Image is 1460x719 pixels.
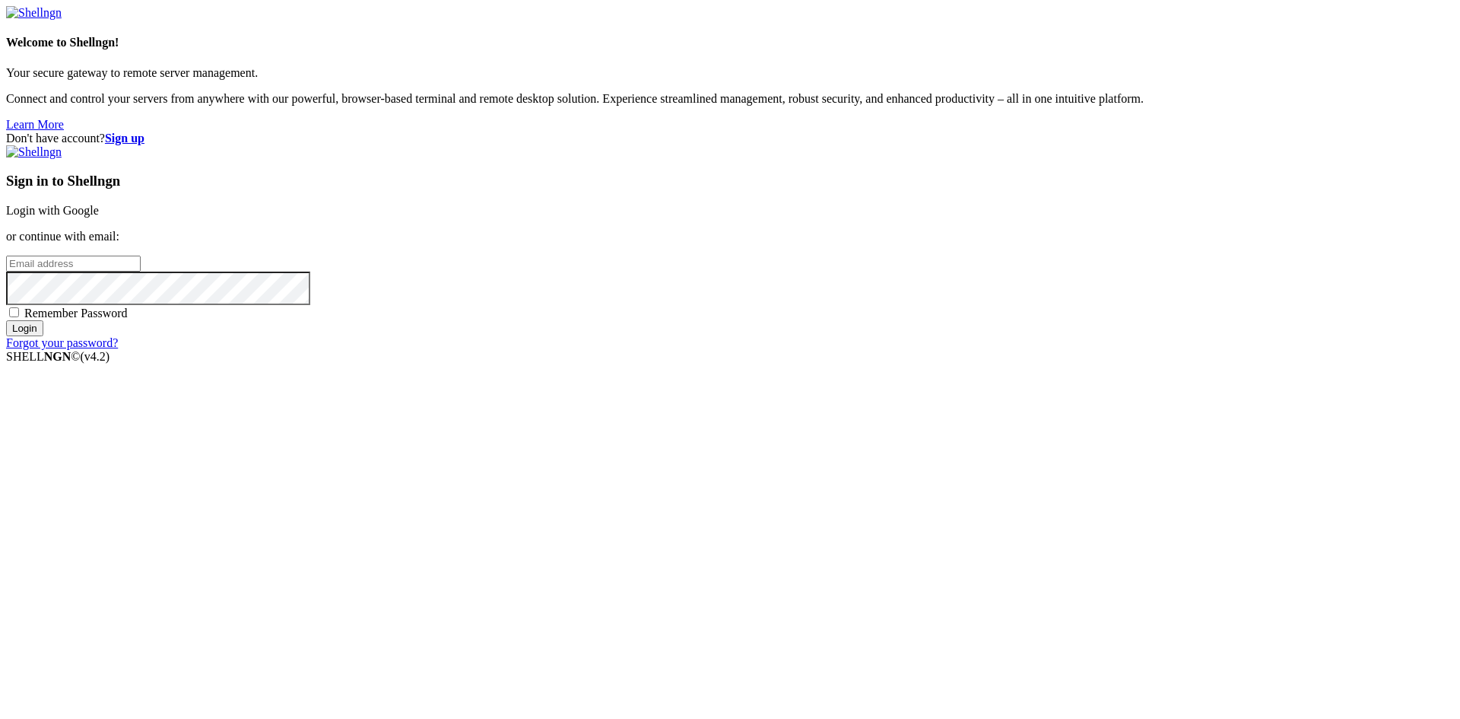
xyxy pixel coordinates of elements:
[6,336,118,349] a: Forgot your password?
[6,204,99,217] a: Login with Google
[9,307,19,317] input: Remember Password
[24,307,128,320] span: Remember Password
[6,66,1454,80] p: Your secure gateway to remote server management.
[6,36,1454,49] h4: Welcome to Shellngn!
[44,350,71,363] b: NGN
[6,132,1454,145] div: Don't have account?
[6,118,64,131] a: Learn More
[6,92,1454,106] p: Connect and control your servers from anywhere with our powerful, browser-based terminal and remo...
[6,320,43,336] input: Login
[6,6,62,20] img: Shellngn
[81,350,110,363] span: 4.2.0
[6,256,141,272] input: Email address
[6,350,109,363] span: SHELL ©
[6,230,1454,243] p: or continue with email:
[6,145,62,159] img: Shellngn
[105,132,144,145] a: Sign up
[6,173,1454,189] h3: Sign in to Shellngn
